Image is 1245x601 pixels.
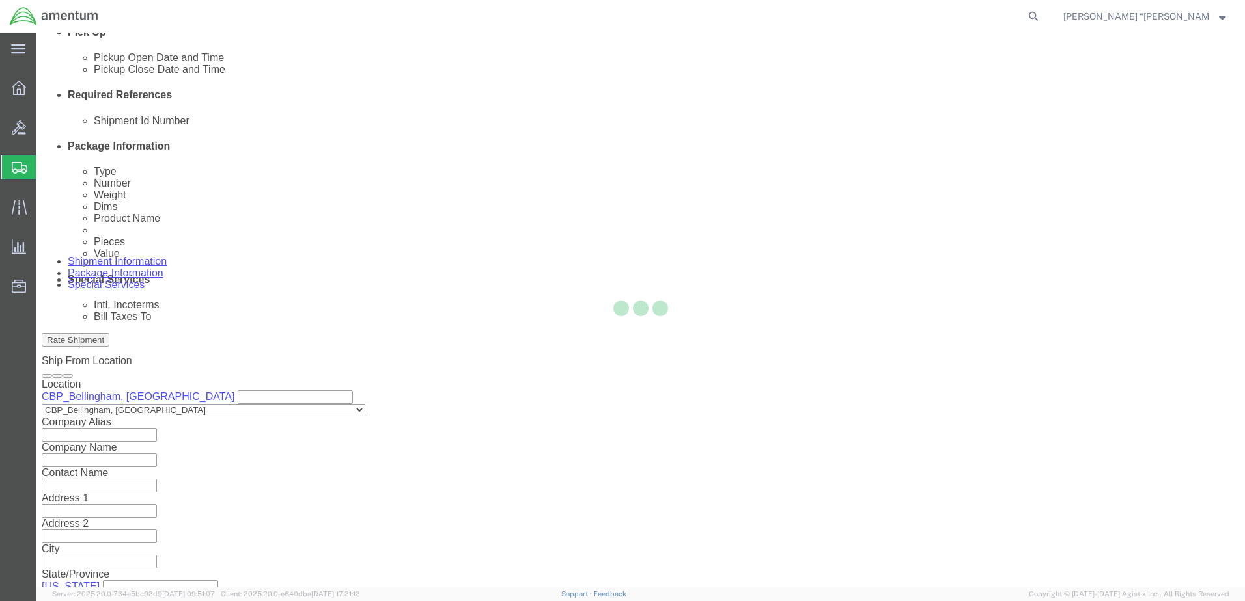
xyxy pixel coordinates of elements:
span: Server: 2025.20.0-734e5bc92d9 [52,590,215,598]
span: Client: 2025.20.0-e640dba [221,590,360,598]
span: Copyright © [DATE]-[DATE] Agistix Inc., All Rights Reserved [1029,589,1229,600]
button: [PERSON_NAME] “[PERSON_NAME]” [PERSON_NAME] [1063,8,1227,24]
img: logo [9,7,99,26]
span: Courtney “Levi” Rabel [1063,9,1210,23]
span: [DATE] 09:51:07 [162,590,215,598]
span: [DATE] 17:21:12 [311,590,360,598]
a: Support [561,590,594,598]
a: Feedback [593,590,626,598]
